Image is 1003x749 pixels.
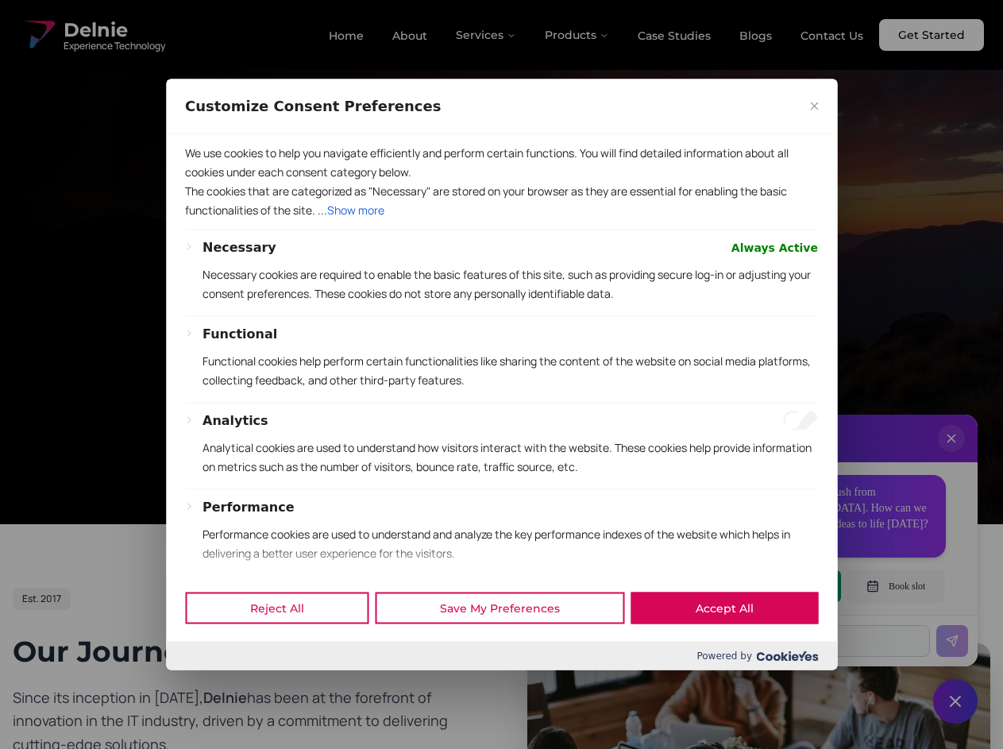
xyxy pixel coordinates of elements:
[327,200,384,219] button: Show more
[185,181,818,219] p: The cookies that are categorized as "Necessary" are stored on your browser as they are essential ...
[203,497,295,516] button: Performance
[203,264,818,303] p: Necessary cookies are required to enable the basic features of this site, such as providing secur...
[375,593,624,624] button: Save My Preferences
[185,593,368,624] button: Reject All
[166,642,837,670] div: Powered by
[203,524,818,562] p: Performance cookies are used to understand and analyze the key performance indexes of the website...
[783,411,818,430] input: Enable Analytics
[756,651,818,661] img: Cookieyes logo
[185,143,818,181] p: We use cookies to help you navigate efficiently and perform certain functions. You will find deta...
[203,351,818,389] p: Functional cookies help perform certain functionalities like sharing the content of the website o...
[203,438,818,476] p: Analytical cookies are used to understand how visitors interact with the website. These cookies h...
[185,96,441,115] span: Customize Consent Preferences
[810,102,818,110] img: Close
[631,593,818,624] button: Accept All
[203,324,277,343] button: Functional
[731,237,818,257] span: Always Active
[203,411,268,430] button: Analytics
[203,237,276,257] button: Necessary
